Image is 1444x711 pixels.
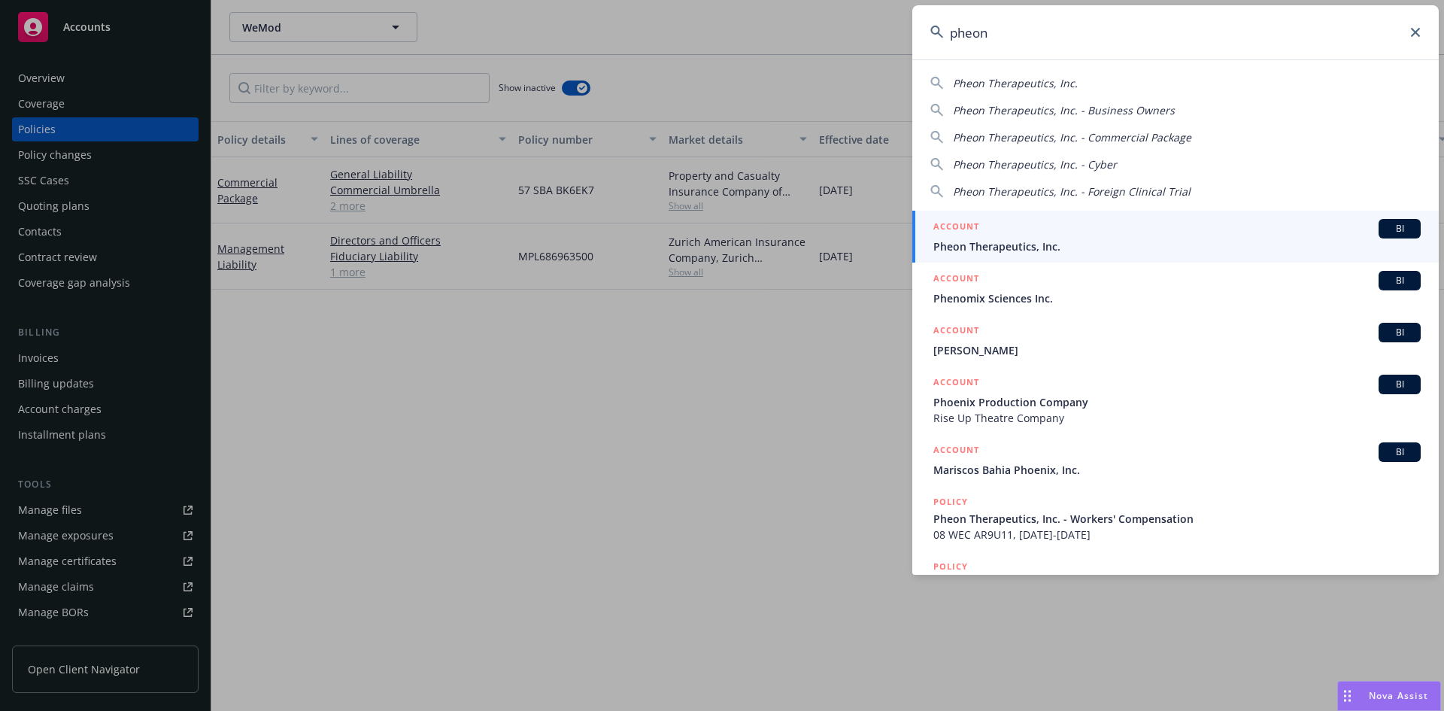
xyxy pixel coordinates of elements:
[912,211,1439,263] a: ACCOUNTBIPheon Therapeutics, Inc.
[933,410,1421,426] span: Rise Up Theatre Company
[1385,222,1415,235] span: BI
[1385,274,1415,287] span: BI
[912,366,1439,434] a: ACCOUNTBIPhoenix Production CompanyRise Up Theatre Company
[933,559,968,574] h5: POLICY
[933,342,1421,358] span: [PERSON_NAME]
[953,130,1191,144] span: Pheon Therapeutics, Inc. - Commercial Package
[1385,378,1415,391] span: BI
[912,486,1439,551] a: POLICYPheon Therapeutics, Inc. - Workers' Compensation08 WEC AR9U11, [DATE]-[DATE]
[912,434,1439,486] a: ACCOUNTBIMariscos Bahia Phoenix, Inc.
[933,271,979,289] h5: ACCOUNT
[933,462,1421,478] span: Mariscos Bahia Phoenix, Inc.
[933,511,1421,527] span: Pheon Therapeutics, Inc. - Workers' Compensation
[953,184,1191,199] span: Pheon Therapeutics, Inc. - Foreign Clinical Trial
[953,157,1117,172] span: Pheon Therapeutics, Inc. - Cyber
[933,442,979,460] h5: ACCOUNT
[912,263,1439,314] a: ACCOUNTBIPhenomix Sciences Inc.
[912,551,1439,615] a: POLICY
[933,323,979,341] h5: ACCOUNT
[933,394,1421,410] span: Phoenix Production Company
[933,494,968,509] h5: POLICY
[1337,681,1441,711] button: Nova Assist
[953,103,1175,117] span: Pheon Therapeutics, Inc. - Business Owners
[1369,689,1428,702] span: Nova Assist
[933,375,979,393] h5: ACCOUNT
[953,76,1078,90] span: Pheon Therapeutics, Inc.
[933,527,1421,542] span: 08 WEC AR9U11, [DATE]-[DATE]
[912,5,1439,59] input: Search...
[1385,326,1415,339] span: BI
[933,290,1421,306] span: Phenomix Sciences Inc.
[933,219,979,237] h5: ACCOUNT
[1338,682,1357,710] div: Drag to move
[1385,445,1415,459] span: BI
[933,239,1421,254] span: Pheon Therapeutics, Inc.
[912,314,1439,366] a: ACCOUNTBI[PERSON_NAME]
